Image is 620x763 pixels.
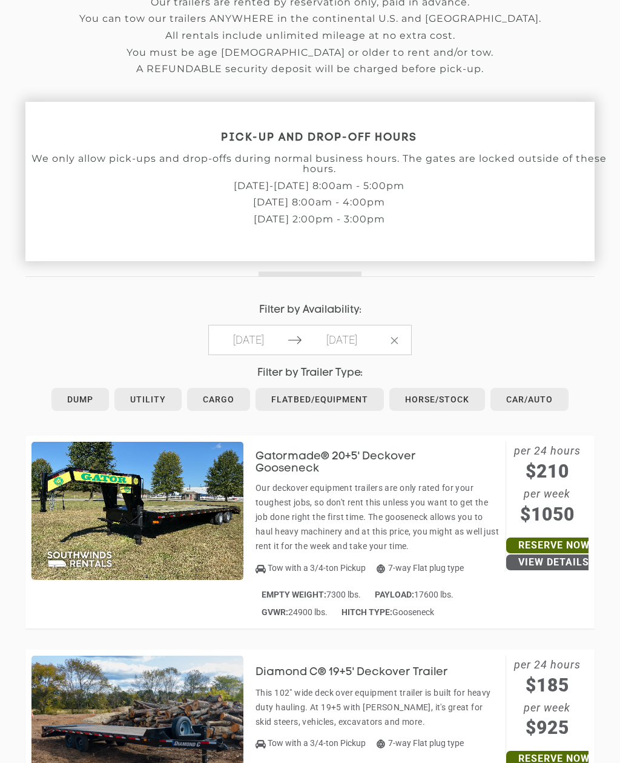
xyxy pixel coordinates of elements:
span: 7-way Flat plug type [377,738,464,748]
p: Our deckover equipment trailers are only rated for your toughest jobs, so don't rent this unless ... [256,481,500,553]
span: Tow with a 3/4-ton Pickup [268,738,366,748]
p: You can tow our trailers ANYWHERE in the continental U.S. and [GEOGRAPHIC_DATA]. [25,13,595,24]
p: All rentals include unlimited mileage at no extra cost. [25,30,595,41]
a: Horse/Stock [389,388,485,411]
strong: PAYLOAD: [375,590,414,599]
span: $1050 [506,501,589,528]
a: Diamond C® 19+5' Deckover Trailer [256,667,466,677]
h3: Diamond C® 19+5' Deckover Trailer [256,667,466,679]
strong: HITCH TYPE: [341,607,392,617]
span: $185 [506,671,589,699]
a: Dump [51,388,109,411]
p: You must be age [DEMOGRAPHIC_DATA] or older to rent and/or tow. [25,47,595,58]
span: Tow with a 3/4-ton Pickup [268,563,366,573]
span: 7300 lbs. [262,590,361,599]
span: $210 [506,458,589,485]
p: We only allow pick-ups and drop-offs during normal business hours. The gates are locked outside o... [25,153,613,175]
img: SW012 - Gatormade 20+5' Deckover Gooseneck [31,442,243,580]
a: Reserve Now [506,538,602,553]
a: Flatbed/Equipment [256,388,384,411]
p: [DATE] 8:00am - 4:00pm [25,197,613,208]
span: Gooseneck [341,607,434,617]
span: per 24 hours per week [506,442,589,528]
p: [DATE] 2:00pm - 3:00pm [25,214,613,225]
strong: EMPTY WEIGHT: [262,590,326,599]
p: A REFUNDABLE security deposit will be charged before pick-up. [25,64,595,75]
span: 24900 lbs. [262,607,328,617]
a: Gatormade® 20+5' Deckover Gooseneck [256,457,500,467]
strong: PICK-UP AND DROP-OFF HOURS [221,133,417,143]
h3: Gatormade® 20+5' Deckover Gooseneck [256,451,500,475]
span: per 24 hours per week [506,656,589,742]
span: 17600 lbs. [375,590,453,599]
p: [DATE]-[DATE] 8:00am - 5:00pm [25,181,613,192]
h4: Filter by Trailer Type: [25,367,595,379]
span: $925 [506,714,589,741]
a: Cargo [187,388,250,411]
a: Utility [114,388,182,411]
a: Car/Auto [490,388,569,411]
h4: Filter by Availability: [25,304,595,316]
strong: GVWR: [262,607,288,617]
p: This 102" wide deck over equipment trailer is built for heavy duty hauling. At 19+5 with [PERSON_... [256,685,500,729]
a: View Details [506,555,601,570]
span: 7-way Flat plug type [377,563,464,573]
